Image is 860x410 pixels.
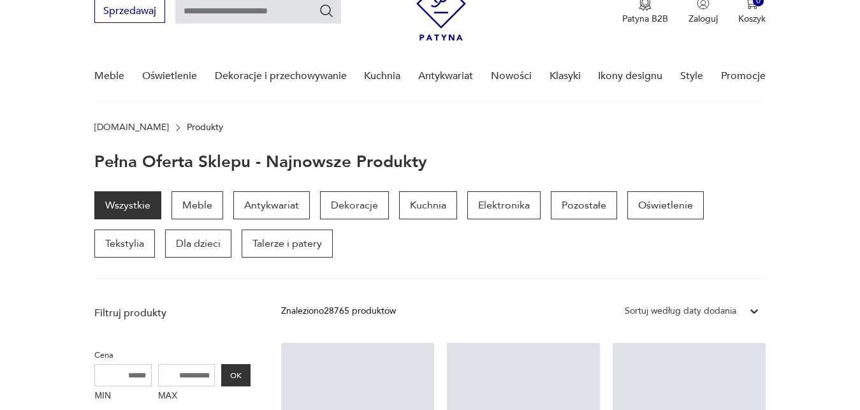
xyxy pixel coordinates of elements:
p: Produkty [187,122,223,133]
div: Sortuj według daty dodania [625,304,736,318]
label: MIN [94,386,152,407]
a: Klasyki [550,52,581,101]
a: Promocje [721,52,766,101]
button: OK [221,364,251,386]
a: Talerze i patery [242,230,333,258]
a: Meble [171,191,223,219]
a: Oświetlenie [142,52,197,101]
a: [DOMAIN_NAME] [94,122,169,133]
a: Meble [94,52,124,101]
a: Ikony designu [598,52,662,101]
a: Dla dzieci [165,230,231,258]
a: Kuchnia [364,52,400,101]
a: Sprzedawaj [94,8,165,17]
a: Tekstylia [94,230,155,258]
a: Style [680,52,703,101]
div: Znaleziono 28765 produktów [281,304,396,318]
a: Elektronika [467,191,541,219]
p: Patyna B2B [622,13,668,25]
h1: Pełna oferta sklepu - najnowsze produkty [94,153,427,171]
a: Dekoracje i przechowywanie [215,52,347,101]
a: Wszystkie [94,191,161,219]
p: Cena [94,348,251,362]
a: Dekoracje [320,191,389,219]
a: Antykwariat [233,191,310,219]
a: Nowości [491,52,532,101]
a: Pozostałe [551,191,617,219]
label: MAX [158,386,215,407]
p: Zaloguj [689,13,718,25]
a: Oświetlenie [627,191,704,219]
a: Kuchnia [399,191,457,219]
p: Filtruj produkty [94,306,251,320]
button: Szukaj [319,3,334,18]
p: Koszyk [738,13,766,25]
a: Antykwariat [418,52,473,101]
